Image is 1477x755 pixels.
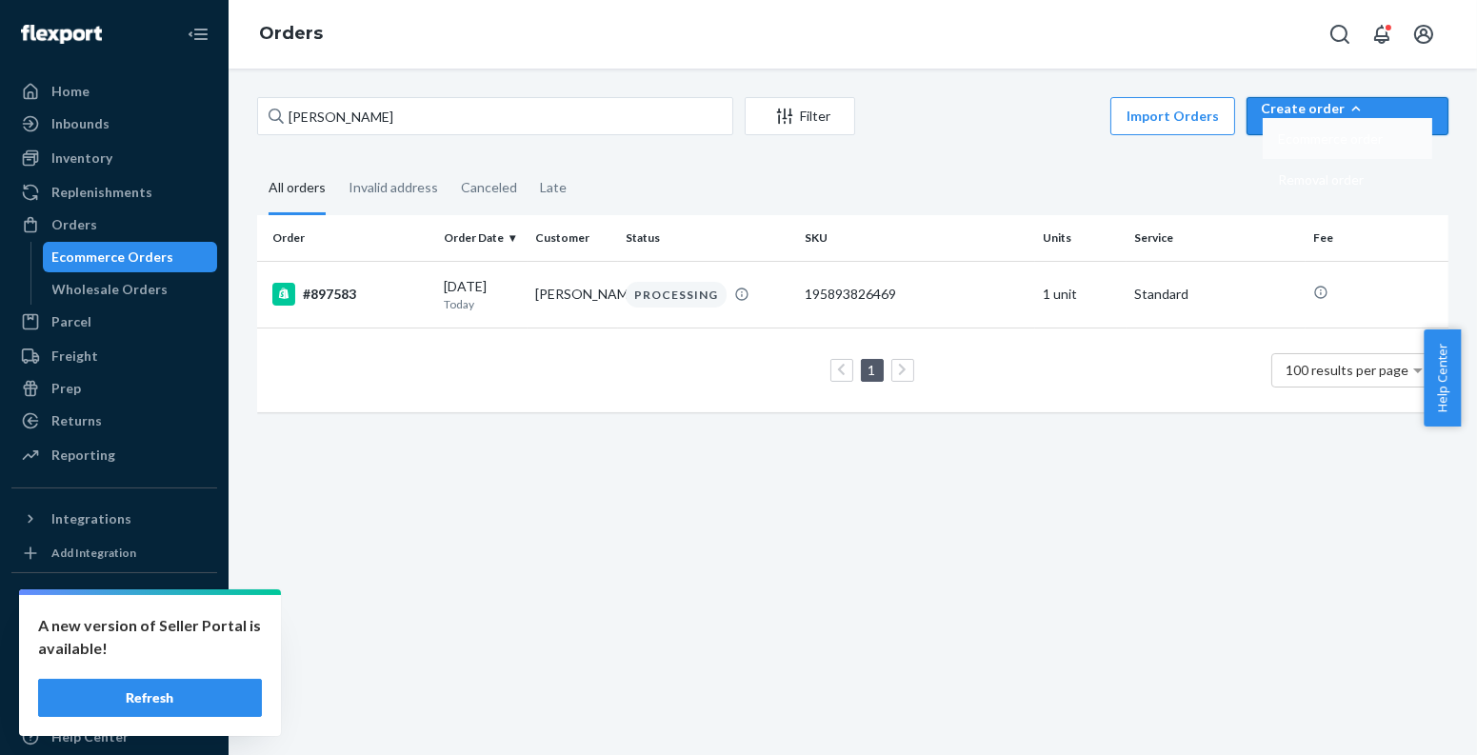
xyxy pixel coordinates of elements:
div: Parcel [51,312,91,331]
div: Create order [1261,99,1434,118]
p: Standard [1134,285,1298,304]
div: Orders [51,215,97,234]
a: Add Integration [11,542,217,565]
button: Refresh [38,679,262,717]
div: Wholesale Orders [52,280,169,299]
a: Replenishments [11,177,217,208]
div: Help Center [51,727,129,746]
td: [PERSON_NAME] [528,261,619,328]
div: Filter [746,107,854,126]
a: Returns [11,406,217,436]
div: [DATE] [444,277,520,312]
button: Close Navigation [179,15,217,53]
div: Add Integration [51,545,136,561]
th: Status [618,215,797,261]
a: Parcel [11,307,217,337]
img: Flexport logo [21,25,102,44]
th: SKU [797,215,1035,261]
a: Talk to Support [11,689,217,720]
div: Inbounds [51,114,110,133]
div: Ecommerce Orders [52,248,174,267]
div: Freight [51,347,98,366]
a: Inventory [11,143,217,173]
div: Inventory [51,149,112,168]
a: Help Center [11,722,217,752]
button: Help Center [1424,329,1461,427]
ol: breadcrumbs [244,7,338,62]
th: Units [1035,215,1127,261]
div: Reporting [51,446,115,465]
button: Removal order [1263,159,1432,200]
div: #897583 [272,283,429,306]
div: Prep [51,379,81,398]
td: 1 unit [1035,261,1127,328]
a: Freight [11,341,217,371]
div: Canceled [461,163,517,212]
button: Integrations [11,504,217,534]
div: Home [51,82,90,101]
th: Order [257,215,436,261]
a: Wholesale Orders [43,274,218,305]
button: Open Search Box [1321,15,1359,53]
p: Today [444,296,520,312]
a: Home [11,76,217,107]
th: Fee [1306,215,1448,261]
a: Ecommerce Orders [43,242,218,272]
a: Settings [11,657,217,687]
a: Reporting [11,440,217,470]
button: Import Orders [1110,97,1235,135]
button: Ecommerce order [1263,118,1432,159]
a: Prep [11,373,217,404]
div: PROCESSING [626,282,727,308]
div: Replenishments [51,183,152,202]
div: Late [540,163,567,212]
div: Returns [51,411,102,430]
button: Create orderEcommerce orderRemoval order [1247,97,1448,135]
a: Orders [259,23,323,44]
div: 195893826469 [805,285,1028,304]
a: Add Fast Tag [11,626,217,649]
div: Customer [535,229,611,246]
p: A new version of Seller Portal is available! [38,614,262,660]
input: Search orders [257,97,733,135]
th: Order Date [436,215,528,261]
th: Service [1127,215,1306,261]
button: Fast Tags [11,588,217,619]
div: All orders [269,163,326,215]
button: Filter [745,97,855,135]
span: 100 results per page [1287,362,1409,378]
a: Orders [11,209,217,240]
div: Integrations [51,509,131,528]
div: Invalid address [349,163,438,212]
button: Open notifications [1363,15,1401,53]
a: Inbounds [11,109,217,139]
span: Ecommerce order [1278,132,1383,146]
a: Page 1 is your current page [865,362,880,378]
button: Open account menu [1405,15,1443,53]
